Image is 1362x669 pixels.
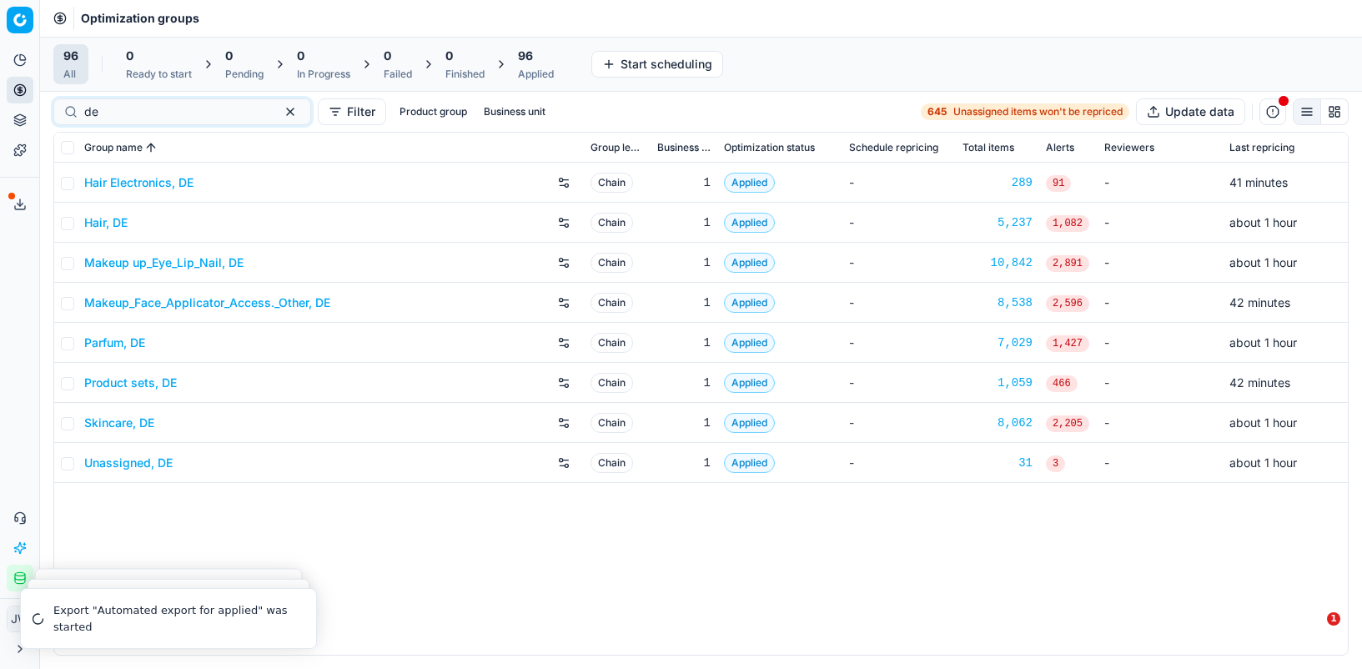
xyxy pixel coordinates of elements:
[962,455,1033,471] a: 31
[849,141,938,154] span: Schedule repricing
[1229,295,1290,309] span: 42 minutes
[1229,215,1297,229] span: about 1 hour
[126,68,192,81] div: Ready to start
[962,174,1033,191] a: 289
[1098,163,1223,203] td: -
[962,415,1033,431] a: 8,062
[384,48,391,64] span: 0
[225,68,264,81] div: Pending
[1098,443,1223,483] td: -
[318,98,386,125] button: Filter
[842,203,956,243] td: -
[297,48,304,64] span: 0
[518,48,533,64] span: 96
[724,173,775,193] span: Applied
[81,10,199,27] span: Optimization groups
[842,163,956,203] td: -
[225,48,233,64] span: 0
[384,68,412,81] div: Failed
[1098,323,1223,363] td: -
[81,10,199,27] nav: breadcrumb
[1046,255,1089,272] span: 2,891
[591,413,633,433] span: Chain
[1229,335,1297,350] span: about 1 hour
[63,68,78,81] div: All
[842,283,956,323] td: -
[1046,175,1071,192] span: 91
[724,453,775,473] span: Applied
[962,375,1033,391] a: 1,059
[84,375,177,391] a: Product sets, DE
[842,323,956,363] td: -
[591,213,633,233] span: Chain
[1098,243,1223,283] td: -
[953,105,1123,118] span: Unassigned items won't be repriced
[724,333,775,353] span: Applied
[921,103,1129,120] a: 645Unassigned items won't be repriced
[1046,295,1089,312] span: 2,596
[518,68,554,81] div: Applied
[1046,335,1089,352] span: 1,427
[724,253,775,273] span: Applied
[1229,415,1297,430] span: about 1 hour
[1046,415,1089,432] span: 2,205
[1046,141,1074,154] span: Alerts
[962,294,1033,311] a: 8,538
[477,102,552,122] button: Business unit
[591,173,633,193] span: Chain
[724,293,775,313] span: Applied
[591,293,633,313] span: Chain
[84,334,145,351] a: Parfum, DE
[143,139,159,156] button: Sorted by Group name ascending
[724,413,775,433] span: Applied
[84,294,330,311] a: Makeup_Face_Applicator_Access._Other, DE
[962,254,1033,271] a: 10,842
[962,334,1033,351] a: 7,029
[842,443,956,483] td: -
[84,415,154,431] a: Skincare, DE
[1098,403,1223,443] td: -
[1098,283,1223,323] td: -
[842,363,956,403] td: -
[84,214,128,231] a: Hair, DE
[84,455,173,471] a: Unassigned, DE
[1098,363,1223,403] td: -
[657,174,711,191] div: 1
[1229,375,1290,390] span: 42 minutes
[84,254,244,271] a: Makeup up_Eye_Lip_Nail, DE
[591,453,633,473] span: Chain
[591,253,633,273] span: Chain
[657,334,711,351] div: 1
[84,141,143,154] span: Group name
[53,602,296,635] div: Export "Automated export for applied" was started
[7,606,33,632] button: JW
[657,254,711,271] div: 1
[657,455,711,471] div: 1
[842,243,956,283] td: -
[63,48,78,64] span: 96
[1046,215,1089,232] span: 1,082
[657,415,711,431] div: 1
[1098,203,1223,243] td: -
[657,375,711,391] div: 1
[8,606,33,631] span: JW
[591,51,723,78] button: Start scheduling
[445,68,485,81] div: Finished
[1327,612,1340,626] span: 1
[126,48,133,64] span: 0
[1229,175,1288,189] span: 41 minutes
[927,105,947,118] strong: 645
[1046,455,1065,472] span: 3
[657,214,711,231] div: 1
[724,213,775,233] span: Applied
[724,141,815,154] span: Optimization status
[1229,455,1297,470] span: about 1 hour
[962,141,1014,154] span: Total items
